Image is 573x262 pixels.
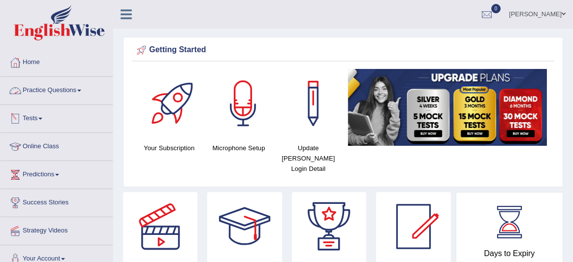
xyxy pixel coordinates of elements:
[209,143,268,153] h4: Microphone Setup
[0,189,113,214] a: Success Stories
[0,161,113,186] a: Predictions
[134,43,552,58] div: Getting Started
[139,143,199,153] h4: Your Subscription
[491,4,501,13] span: 0
[279,143,338,174] h4: Update [PERSON_NAME] Login Detail
[0,105,113,130] a: Tests
[467,249,552,258] h4: Days to Expiry
[348,69,547,146] img: small5.jpg
[0,77,113,101] a: Practice Questions
[0,49,113,73] a: Home
[0,217,113,242] a: Strategy Videos
[0,133,113,158] a: Online Class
